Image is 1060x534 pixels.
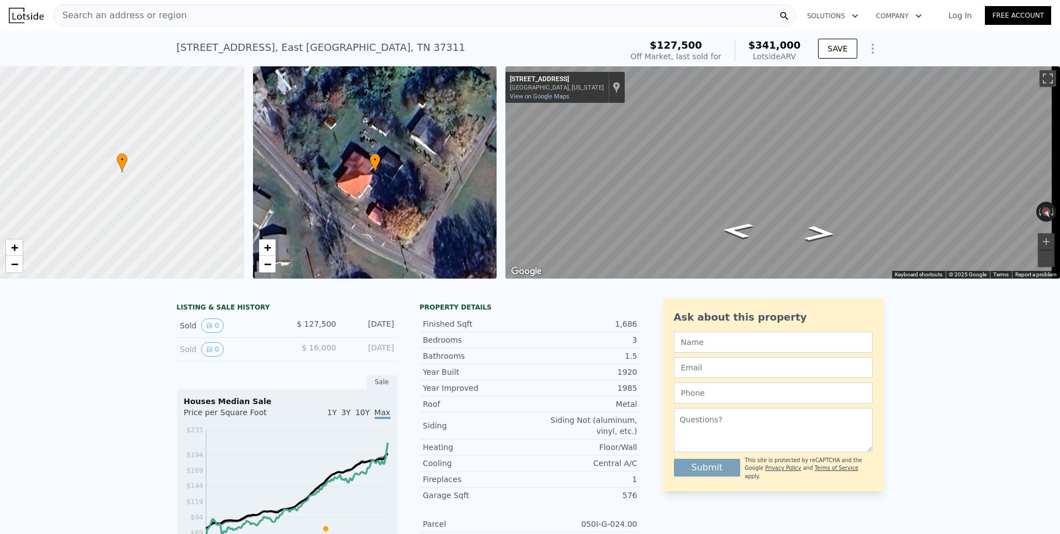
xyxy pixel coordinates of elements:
[1038,201,1055,223] button: Reset the view
[327,408,336,417] span: 1Y
[674,357,873,378] input: Email
[263,240,271,254] span: +
[180,342,278,357] div: Sold
[423,383,530,394] div: Year Improved
[709,219,766,242] path: Go Northwest, NE 15th St
[510,93,569,100] a: View on Google Maps
[1038,250,1054,267] button: Zoom out
[508,264,545,279] a: Open this area in Google Maps (opens a new window)
[186,451,203,459] tspan: $194
[505,66,1060,279] div: Street View
[1038,233,1054,250] button: Zoom in
[530,442,637,453] div: Floor/Wall
[9,8,44,23] img: Lotside
[1036,202,1042,222] button: Rotate counterclockwise
[510,75,604,84] div: [STREET_ADDRESS]
[798,6,867,26] button: Solutions
[674,383,873,404] input: Phone
[184,396,391,407] div: Houses Median Sale
[186,498,203,506] tspan: $119
[186,482,203,490] tspan: $144
[530,350,637,362] div: 1.5
[345,342,394,357] div: [DATE]
[375,408,391,419] span: Max
[530,399,637,410] div: Metal
[765,465,801,471] a: Privacy Policy
[370,155,381,165] span: •
[530,490,637,501] div: 576
[341,408,351,417] span: 3Y
[985,6,1051,25] a: Free Account
[674,459,741,477] button: Submit
[117,155,128,165] span: •
[631,51,721,62] div: Off Market, last sold for
[815,465,858,471] a: Terms of Service
[186,467,203,474] tspan: $169
[530,458,637,469] div: Central A/C
[423,442,530,453] div: Heating
[510,84,604,91] div: [GEOGRAPHIC_DATA], [US_STATE]
[423,519,530,530] div: Parcel
[201,342,224,357] button: View historical data
[54,9,187,22] span: Search an address or region
[420,303,641,312] div: Property details
[186,426,203,434] tspan: $233
[935,10,985,21] a: Log In
[259,256,276,273] a: Zoom out
[748,51,801,62] div: Lotside ARV
[650,39,702,51] span: $127,500
[530,383,637,394] div: 1985
[423,420,530,431] div: Siding
[259,239,276,256] a: Zoom in
[345,318,394,333] div: [DATE]
[367,375,398,389] div: Sale
[792,222,848,245] path: Go Southeast, NE 15th St
[355,408,370,417] span: 10Y
[11,257,18,271] span: −
[177,303,398,314] div: LISTING & SALE HISTORY
[530,318,637,329] div: 1,686
[530,334,637,345] div: 3
[993,271,1009,278] a: Terms (opens in new tab)
[117,153,128,172] div: •
[423,399,530,410] div: Roof
[867,6,931,26] button: Company
[423,318,530,329] div: Finished Sqft
[297,320,336,328] span: $ 127,500
[180,318,278,333] div: Sold
[674,332,873,353] input: Name
[530,474,637,485] div: 1
[423,367,530,378] div: Year Built
[674,310,873,325] div: Ask about this property
[302,343,336,352] span: $ 16,000
[530,415,637,437] div: Siding Not (aluminum, vinyl, etc.)
[423,350,530,362] div: Bathrooms
[818,39,857,59] button: SAVE
[530,367,637,378] div: 1920
[201,318,224,333] button: View historical data
[6,256,23,273] a: Zoom out
[508,264,545,279] img: Google
[423,490,530,501] div: Garage Sqft
[1040,70,1056,87] button: Toggle fullscreen view
[748,39,801,51] span: $341,000
[11,240,18,254] span: +
[530,519,637,530] div: 050I-G-024.00
[895,271,942,279] button: Keyboard shortcuts
[862,38,884,60] button: Show Options
[949,271,987,278] span: © 2025 Google
[745,457,872,480] div: This site is protected by reCAPTCHA and the Google and apply.
[1051,202,1057,222] button: Rotate clockwise
[423,458,530,469] div: Cooling
[263,257,271,271] span: −
[191,514,203,521] tspan: $94
[423,334,530,345] div: Bedrooms
[184,407,287,425] div: Price per Square Foot
[1015,271,1057,278] a: Report a problem
[505,66,1060,279] div: Map
[423,474,530,485] div: Fireplaces
[370,153,381,172] div: •
[613,81,620,93] a: Show location on map
[177,40,466,55] div: [STREET_ADDRESS] , East [GEOGRAPHIC_DATA] , TN 37311
[6,239,23,256] a: Zoom in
